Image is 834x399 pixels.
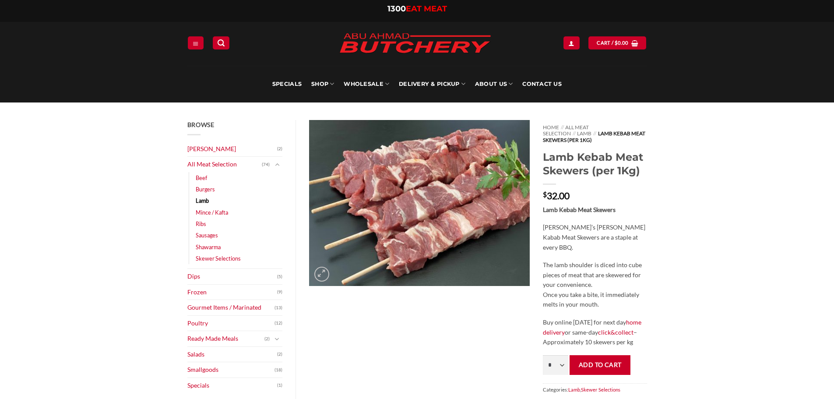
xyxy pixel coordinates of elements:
a: Ribs [196,218,206,230]
span: Cart / [597,39,628,47]
a: Ready Made Meals [187,331,265,346]
a: Home [543,124,559,131]
span: Browse [187,121,215,128]
a: click&collect [598,328,633,336]
span: Categories: , [543,383,647,396]
p: [PERSON_NAME]’s [PERSON_NAME] Kabab Meat Skewers are a staple at every BBQ. [543,222,647,252]
span: (12) [274,317,282,330]
span: (1) [277,379,282,392]
a: Beef [196,172,207,184]
a: [PERSON_NAME] [187,141,278,157]
span: // [561,124,564,131]
a: All Meat Selection [187,157,262,172]
a: Specials [272,66,302,102]
p: Buy online [DATE] for next day or same-day – Approximately 10 skewers per kg [543,318,647,347]
span: (5) [277,270,282,283]
button: Toggle [272,334,282,344]
img: Lamb Kebab Meat Skewers (per 1Kg) [309,120,530,286]
span: (2) [277,348,282,361]
a: Lamb [577,130,591,137]
a: Delivery & Pickup [399,66,465,102]
a: About Us [475,66,513,102]
p: The lamb shoulder is diced into cube pieces of meat that are skewered for your convenience. Once ... [543,260,647,310]
a: Search [213,36,229,49]
strong: Lamb Kebab Meat Skewers [543,206,616,213]
a: Wholesale [344,66,389,102]
a: Specials [187,378,278,393]
a: Poultry [187,316,275,331]
span: (13) [274,301,282,314]
a: SHOP [311,66,334,102]
a: Frozen [187,285,278,300]
span: (9) [277,286,282,299]
span: $ [615,39,618,47]
span: EAT MEAT [406,4,447,14]
a: Lamb [196,195,209,206]
a: Gourmet Items / Marinated [187,300,275,315]
span: $ [543,191,547,198]
span: Lamb Kebab Meat Skewers (per 1Kg) [543,130,645,143]
span: // [593,130,596,137]
span: 1300 [387,4,406,14]
span: (18) [274,364,282,377]
a: View cart [588,36,646,49]
a: Login [563,36,579,49]
span: (2) [264,332,270,346]
span: (2) [277,142,282,155]
a: Mince / Kafta [196,207,228,218]
a: Lamb [568,387,580,392]
span: // [573,130,576,137]
a: Burgers [196,184,215,195]
a: 1300EAT MEAT [387,4,447,14]
a: Skewer Selections [581,387,620,392]
a: Sausages [196,230,218,241]
a: Skewer Selections [196,253,241,264]
a: Zoom [314,267,329,282]
h1: Lamb Kebab Meat Skewers (per 1Kg) [543,150,647,177]
img: Abu Ahmad Butchery [332,27,498,60]
span: (74) [262,158,270,171]
a: Salads [187,347,278,362]
button: Add to cart [570,355,630,375]
bdi: 32.00 [543,190,570,201]
button: Toggle [272,160,282,169]
a: Shawarma [196,241,221,253]
a: Smallgoods [187,362,275,378]
a: All Meat Selection [543,124,589,137]
a: Dips [187,269,278,284]
a: Menu [188,36,204,49]
bdi: 0.00 [615,40,629,46]
a: Contact Us [522,66,562,102]
a: home delivery [543,318,641,336]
